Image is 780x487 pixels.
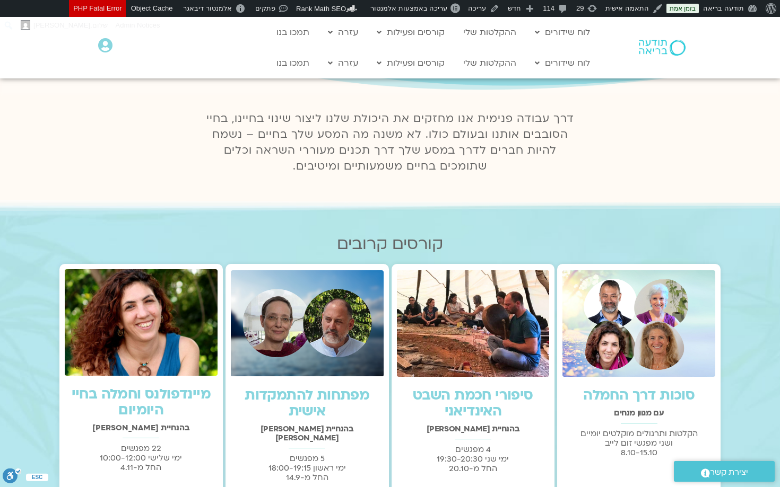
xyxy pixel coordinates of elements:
h2: בהנחיית [PERSON_NAME] [65,423,218,432]
p: הקלטות ותרגולים מוקלטים יומיים ושני מפגשי זום לייב [562,429,715,457]
p: 22 מפגשים ימי שלישי 10:00-12:00 החל מ-4.11 [65,444,218,472]
p: 5 מפגשים ימי ראשון 18:00-19:15 [231,454,384,482]
span: [PERSON_NAME] [33,21,90,29]
a: לוח שידורים [530,53,595,73]
span: החל מ-20.10 [449,463,497,474]
a: עזרה [323,53,363,73]
p: דרך עבודה פנימית אנו מחזקים את היכולת שלנו ליצור שינוי בחיינו, בחיי הסובבים אותנו ובעולם כולו. לא... [200,111,580,174]
a: מפתחות להתמקדות אישית [245,386,369,421]
span: Rank Math SEO [296,5,346,13]
span: יצירת קשר [710,465,748,480]
span: 8.10-15.10 [621,447,657,458]
span: עריכה באמצעות אלמנטור [370,4,447,12]
a: עזרה [323,22,363,42]
a: יצירת קשר [674,461,775,482]
a: קורסים ופעילות [371,53,450,73]
a: סיפורי חכמת השבט האינדיאני [413,386,533,421]
img: תודעה בריאה [639,40,686,56]
a: תמכו בנו [271,22,315,42]
a: בזמן אמת [666,4,699,13]
a: מיינדפולנס וחמלה בחיי היומיום [72,385,211,420]
h2: בהנחיית [PERSON_NAME] [PERSON_NAME] [231,424,384,442]
a: ההקלטות שלי [458,53,522,73]
a: תמכו בנו [271,53,315,73]
span: Admin Notices [116,17,160,34]
p: 4 מפגשים ימי שני 19:30-20:30 [397,445,550,473]
a: קורסים ופעילות [371,22,450,42]
a: לוח שידורים [530,22,595,42]
h2: בהנחיית [PERSON_NAME] [397,424,550,433]
a: ההקלטות שלי [458,22,522,42]
a: שלום, [16,17,111,34]
h2: עם מגוון מנחים [562,409,715,418]
a: סוכות דרך החמלה [583,386,695,405]
h2: קורסים קרובים [59,235,721,253]
span: החל מ-14.9 [286,472,328,483]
